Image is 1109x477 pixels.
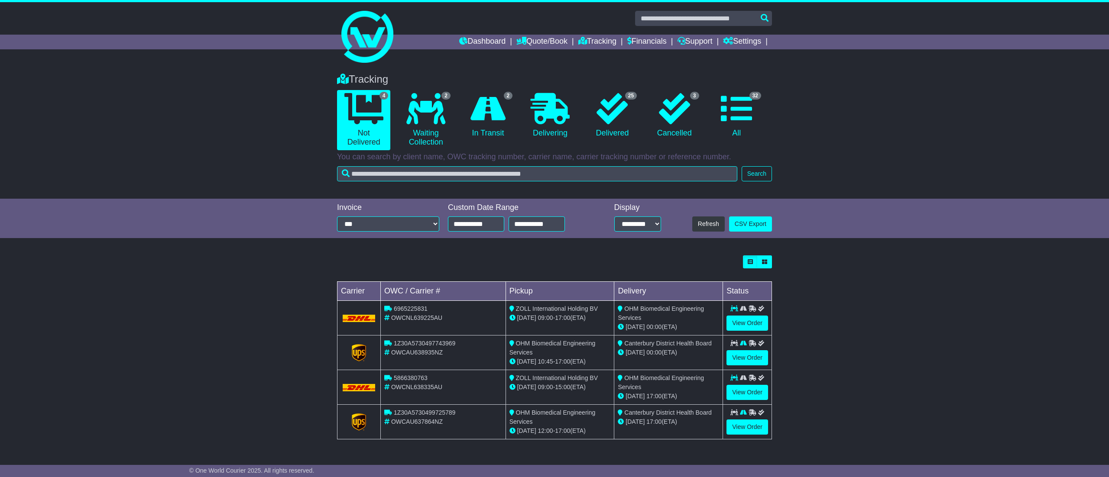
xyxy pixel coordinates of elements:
[726,419,768,435] a: View Order
[729,216,772,232] a: CSV Export
[516,35,567,49] a: Quote/Book
[381,282,506,301] td: OWC / Carrier #
[504,92,513,100] span: 2
[517,358,536,365] span: [DATE]
[538,314,553,321] span: 09:00
[337,90,390,150] a: 4 Not Delivered
[690,92,699,100] span: 3
[678,35,713,49] a: Support
[586,90,639,141] a: 25 Delivered
[723,35,761,49] a: Settings
[509,409,596,425] span: OHM Biomedical Engineering Services
[555,314,570,321] span: 17:00
[516,305,598,312] span: ZOLL International Holding BV
[538,427,553,434] span: 12:00
[517,427,536,434] span: [DATE]
[726,385,768,400] a: View Order
[441,92,451,100] span: 2
[626,323,645,330] span: [DATE]
[710,90,763,141] a: 32 All
[626,393,645,400] span: [DATE]
[742,166,772,181] button: Search
[461,90,515,141] a: 2 In Transit
[509,383,611,392] div: - (ETA)
[337,152,772,162] p: You can search by client name, OWC tracking number, carrier name, carrier tracking number or refe...
[646,393,662,400] span: 17:00
[555,384,570,390] span: 15:00
[337,203,439,213] div: Invoice
[509,340,596,356] span: OHM Biomedical Engineering Services
[516,374,598,381] span: ZOLL International Holding BV
[352,413,366,431] img: GetCarrierServiceLogo
[509,357,611,366] div: - (ETA)
[538,384,553,390] span: 09:00
[337,282,381,301] td: Carrier
[648,90,701,141] a: 3 Cancelled
[538,358,553,365] span: 10:45
[618,392,719,401] div: (ETA)
[509,313,611,322] div: - (ETA)
[343,315,375,322] img: DHL.png
[343,384,375,391] img: DHL.png
[646,323,662,330] span: 00:00
[618,374,704,390] span: OHM Biomedical Engineering Services
[555,358,570,365] span: 17:00
[399,90,452,150] a: 2 Waiting Collection
[352,344,366,361] img: GetCarrierServiceLogo
[391,349,443,356] span: OWCAU638935NZ
[506,282,614,301] td: Pickup
[578,35,616,49] a: Tracking
[626,418,645,425] span: [DATE]
[624,409,712,416] span: Canterbury District Health Board
[394,340,455,347] span: 1Z30A5730497743969
[646,349,662,356] span: 00:00
[627,35,667,49] a: Financials
[618,417,719,426] div: (ETA)
[625,92,637,100] span: 25
[646,418,662,425] span: 17:00
[723,282,772,301] td: Status
[459,35,506,49] a: Dashboard
[189,467,315,474] span: © One World Courier 2025. All rights reserved.
[333,73,776,86] div: Tracking
[624,340,712,347] span: Canterbury District Health Board
[394,374,428,381] span: 5866380763
[391,314,442,321] span: OWCNL639225AU
[523,90,577,141] a: Delivering
[618,322,719,332] div: (ETA)
[626,349,645,356] span: [DATE]
[379,92,389,100] span: 4
[749,92,761,100] span: 32
[726,316,768,331] a: View Order
[726,350,768,365] a: View Order
[391,418,443,425] span: OWCAU637864NZ
[618,348,719,357] div: (ETA)
[394,305,428,312] span: 6965225831
[614,282,723,301] td: Delivery
[391,384,442,390] span: OWCNL638335AU
[509,426,611,435] div: - (ETA)
[394,409,455,416] span: 1Z30A5730499725789
[614,203,661,213] div: Display
[448,203,587,213] div: Custom Date Range
[692,216,725,232] button: Refresh
[517,314,536,321] span: [DATE]
[517,384,536,390] span: [DATE]
[555,427,570,434] span: 17:00
[618,305,704,321] span: OHM Biomedical Engineering Services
